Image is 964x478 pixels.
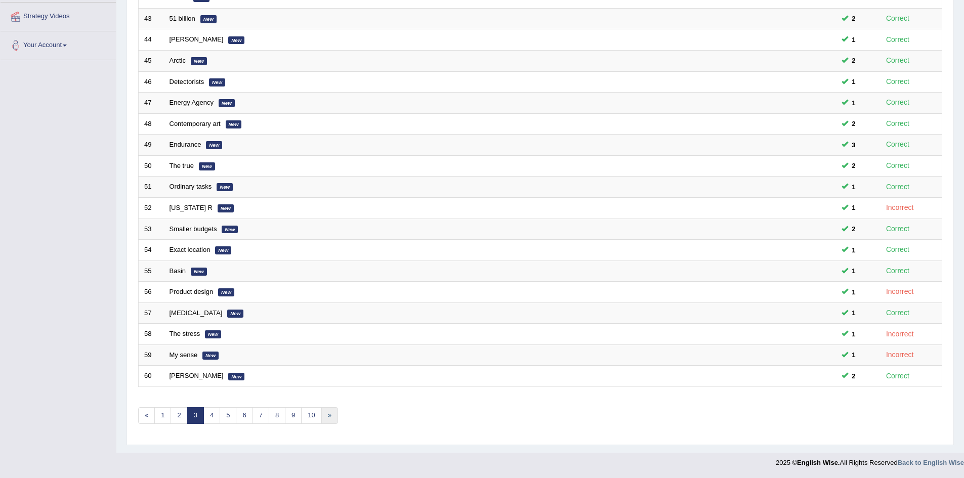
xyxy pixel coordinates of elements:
[848,224,860,234] span: You can still take this question
[882,244,914,255] div: Correct
[202,352,219,360] em: New
[1,31,116,57] a: Your Account
[170,372,224,379] a: [PERSON_NAME]
[191,57,207,65] em: New
[882,97,914,108] div: Correct
[209,78,225,86] em: New
[236,407,253,424] a: 6
[882,286,918,297] div: Incorrect
[139,29,164,51] td: 44
[321,407,338,424] a: »
[285,407,302,424] a: 9
[848,245,860,255] span: You can still take this question
[882,223,914,235] div: Correct
[882,202,918,213] div: Incorrect
[139,344,164,366] td: 59
[139,71,164,93] td: 46
[139,197,164,219] td: 52
[218,204,234,212] em: New
[217,183,233,191] em: New
[139,177,164,198] td: 51
[187,407,204,424] a: 3
[170,288,214,295] a: Product design
[848,371,860,381] span: You can still take this question
[139,302,164,324] td: 57
[882,181,914,193] div: Correct
[797,459,840,466] strong: English Wise.
[882,118,914,129] div: Correct
[200,15,217,23] em: New
[848,140,860,150] span: You can still take this question
[170,183,212,190] a: Ordinary tasks
[199,162,215,170] em: New
[170,204,213,211] a: [US_STATE] R
[301,407,321,424] a: 10
[219,99,235,107] em: New
[170,162,194,169] a: The true
[882,349,918,361] div: Incorrect
[139,113,164,135] td: 48
[848,308,860,318] span: You can still take this question
[170,225,217,233] a: Smaller budgets
[226,120,242,128] em: New
[218,288,234,296] em: New
[776,453,964,467] div: 2025 © All Rights Reserved
[170,120,221,127] a: Contemporary art
[139,8,164,29] td: 43
[882,76,914,88] div: Correct
[170,57,186,64] a: Arctic
[848,182,860,192] span: You can still take this question
[170,330,200,337] a: The stress
[203,407,220,424] a: 4
[139,135,164,156] td: 49
[882,13,914,24] div: Correct
[139,366,164,387] td: 60
[848,98,860,108] span: You can still take this question
[139,93,164,114] td: 47
[882,160,914,171] div: Correct
[848,202,860,213] span: You can still take this question
[882,307,914,319] div: Correct
[171,407,187,424] a: 2
[170,78,204,85] a: Detectorists
[170,141,201,148] a: Endurance
[228,36,244,45] em: New
[139,324,164,345] td: 58
[882,370,914,382] div: Correct
[206,141,222,149] em: New
[228,373,244,381] em: New
[882,139,914,150] div: Correct
[898,459,964,466] a: Back to English Wise
[205,330,221,338] em: New
[227,310,243,318] em: New
[139,282,164,303] td: 56
[848,55,860,66] span: You can still take this question
[848,34,860,45] span: You can still take this question
[170,99,214,106] a: Energy Agency
[170,35,224,43] a: [PERSON_NAME]
[139,51,164,72] td: 45
[848,118,860,129] span: You can still take this question
[1,3,116,28] a: Strategy Videos
[139,260,164,282] td: 55
[220,407,236,424] a: 5
[253,407,269,424] a: 7
[848,266,860,276] span: You can still take this question
[222,226,238,234] em: New
[848,350,860,360] span: You can still take this question
[139,219,164,240] td: 53
[848,160,860,171] span: You can still take this question
[139,155,164,177] td: 50
[848,76,860,87] span: You can still take this question
[215,246,231,254] em: New
[139,240,164,261] td: 54
[882,265,914,277] div: Correct
[170,351,198,359] a: My sense
[191,268,207,276] em: New
[154,407,171,424] a: 1
[848,13,860,24] span: You can still take this question
[269,407,285,424] a: 8
[848,287,860,297] span: You can still take this question
[170,15,195,22] a: 51 billion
